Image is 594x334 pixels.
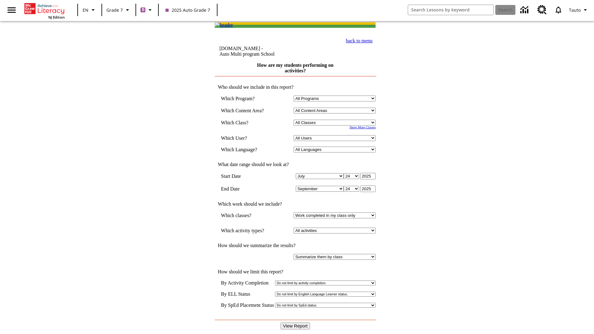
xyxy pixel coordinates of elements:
[221,147,273,152] td: Which Language?
[24,2,65,19] div: Home
[142,6,144,14] span: B
[350,126,376,129] a: Show More Classes
[517,2,534,19] a: Data Center
[221,173,273,179] td: Start Date
[281,323,310,329] input: View Report
[104,4,134,15] button: Grade: Grade 7, Select a grade
[80,4,100,15] button: Language: EN, Select a language
[257,62,334,73] a: How are my students performing on activities?
[221,280,274,286] td: By Activity Completion
[221,228,273,233] td: Which activity types?
[346,38,372,43] a: back to menu
[219,46,314,57] td: [DOMAIN_NAME] -
[48,15,65,19] span: NJ Edition
[138,4,156,15] button: Boost Class color is purple. Change class color
[166,7,210,13] span: 2025 Auto Grade 7
[215,22,233,28] img: header
[566,4,592,15] button: Profile/Settings
[215,162,376,167] td: What date range should we look at?
[550,2,566,18] a: Notifications
[106,7,123,13] span: Grade 7
[215,201,376,207] td: Which work should we include?
[221,96,273,101] td: Which Program?
[215,84,376,90] td: Who should we include in this report?
[534,2,550,18] a: Resource Center, Will open in new tab
[83,7,88,13] span: EN
[221,302,274,308] td: By SpEd Placement Status
[221,291,274,297] td: By ELL Status
[221,212,273,218] td: Which classes?
[215,269,376,275] td: How should we limit this report?
[221,135,273,141] td: Which User?
[221,120,273,126] td: Which Class?
[221,186,273,192] td: End Date
[569,7,581,13] span: Tauto
[219,51,274,57] nobr: Auto Multi program School
[2,1,21,19] button: Open side menu
[215,243,376,248] td: How should we summarize the results?
[221,108,264,113] nobr: Which Content Area?
[408,5,493,15] input: search field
